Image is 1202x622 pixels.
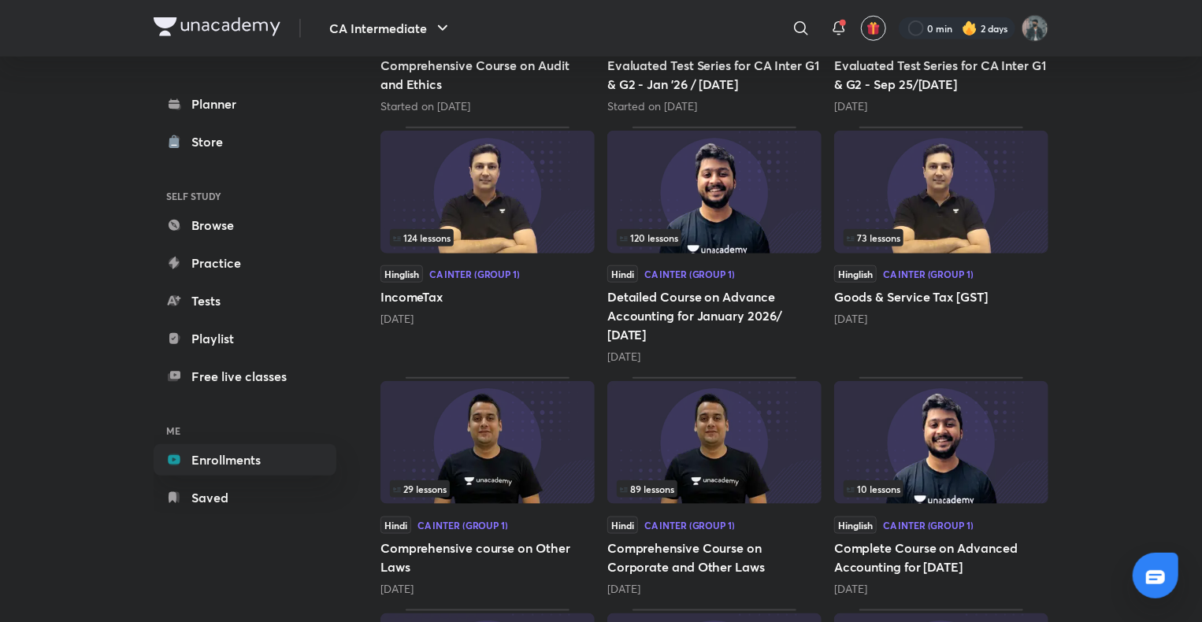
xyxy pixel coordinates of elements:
[844,229,1039,246] div: left
[847,233,900,243] span: 73 lessons
[617,229,812,246] div: infocontainer
[417,520,508,530] div: CA Inter (Group 1)
[607,349,822,365] div: 1 month ago
[154,17,280,36] img: Company Logo
[154,444,336,476] a: Enrollments
[607,127,822,365] div: Detailed Course on Advance Accounting for January 2026/ May 2026
[834,539,1048,576] h5: Complete Course on Advanced Accounting for [DATE]
[154,247,336,279] a: Practice
[390,229,585,246] div: infosection
[834,311,1048,327] div: 1 month ago
[607,377,822,596] div: Comprehensive Course on Corporate and Other Laws
[844,480,1039,498] div: left
[844,480,1039,498] div: infocontainer
[607,265,638,283] span: Hindi
[390,480,585,498] div: infocontainer
[154,482,336,513] a: Saved
[154,361,336,392] a: Free live classes
[607,131,822,254] img: Thumbnail
[1022,15,1048,42] img: Harsh Raj
[844,229,1039,246] div: infosection
[380,98,595,114] div: Started on Jul 18
[834,131,1048,254] img: Thumbnail
[380,377,595,596] div: Comprehensive course on Other Laws
[617,480,812,498] div: infosection
[320,13,462,44] button: CA Intermediate
[380,581,595,597] div: 2 months ago
[607,98,822,114] div: Started on Aug 31
[834,377,1048,596] div: Complete Course on Advanced Accounting for May'25
[617,480,812,498] div: infocontainer
[844,229,1039,246] div: infocontainer
[154,285,336,317] a: Tests
[380,56,595,94] h5: Comprehensive Course on Audit and Ethics
[393,233,451,243] span: 124 lessons
[620,233,678,243] span: 120 lessons
[607,381,822,504] img: Thumbnail
[834,56,1048,94] h5: Evaluated Test Series for CA Inter G1 & G2 - Sep 25/[DATE]
[834,381,1048,504] img: Thumbnail
[390,229,585,246] div: infocontainer
[861,16,886,41] button: avatar
[962,20,978,36] img: streak
[834,265,877,283] span: Hinglish
[390,480,585,498] div: infosection
[834,287,1048,306] h5: Goods & Service Tax [GST]
[834,516,877,534] span: Hinglish
[607,516,638,534] span: Hindi
[883,269,974,279] div: CA Inter (Group 1)
[390,229,585,246] div: left
[834,127,1048,365] div: Goods & Service Tax [GST]
[429,269,520,279] div: CA Inter (Group 1)
[154,417,336,444] h6: ME
[380,539,595,576] h5: Comprehensive course on Other Laws
[644,520,735,530] div: CA Inter (Group 1)
[380,311,595,327] div: 28 days ago
[380,287,595,306] h5: IncomeTax
[617,229,812,246] div: infosection
[607,287,822,344] h5: Detailed Course on Advance Accounting for January 2026/ [DATE]
[380,127,595,365] div: IncomeTax
[620,484,674,494] span: 89 lessons
[191,132,232,151] div: Store
[617,229,812,246] div: left
[154,126,336,157] a: Store
[380,381,595,504] img: Thumbnail
[380,131,595,254] img: Thumbnail
[393,484,447,494] span: 29 lessons
[154,17,280,40] a: Company Logo
[834,98,1048,114] div: 28 days ago
[883,520,974,530] div: CA Inter (Group 1)
[866,21,881,35] img: avatar
[644,269,735,279] div: CA Inter (Group 1)
[154,209,336,241] a: Browse
[390,480,585,498] div: left
[380,516,411,534] span: Hindi
[154,323,336,354] a: Playlist
[154,183,336,209] h6: SELF STUDY
[847,484,900,494] span: 10 lessons
[834,581,1048,597] div: 1 year ago
[844,480,1039,498] div: infosection
[154,88,336,120] a: Planner
[617,480,812,498] div: left
[607,581,822,597] div: 2 months ago
[380,265,423,283] span: Hinglish
[607,539,822,576] h5: Comprehensive Course on Corporate and Other Laws
[607,56,822,94] h5: Evaluated Test Series for CA Inter G1 & G2 - Jan '26 / [DATE]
